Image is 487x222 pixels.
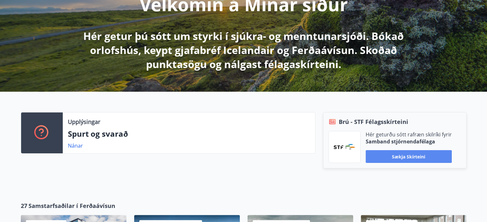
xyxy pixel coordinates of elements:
[366,131,452,138] p: Hér geturðu sótt rafræn skilríki fyrir
[75,29,413,71] p: Hér getur þú sótt um styrki í sjúkra- og menntunarsjóði. Bókað orlofshús, keypt gjafabréf Iceland...
[68,118,100,126] p: Upplýsingar
[68,142,83,149] a: Nánar
[334,144,355,150] img: vjCaq2fThgY3EUYqSgpjEiBg6WP39ov69hlhuPVN.png
[68,128,310,139] p: Spurt og svarað
[366,138,452,145] p: Samband stjórnendafélaga
[28,202,115,210] span: Samstarfsaðilar í Ferðaávísun
[339,118,408,126] span: Brú - STF Félagsskírteini
[366,150,452,163] button: Sækja skírteini
[21,202,27,210] span: 27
